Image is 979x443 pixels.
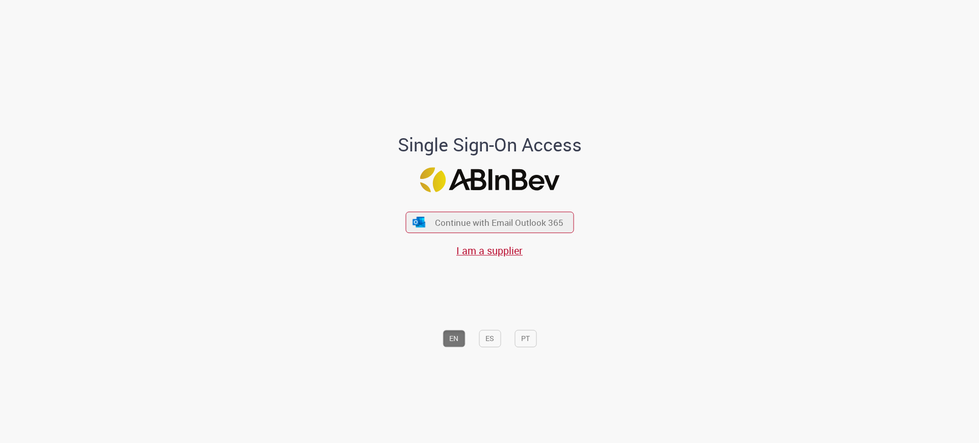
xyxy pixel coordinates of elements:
img: ícone Azure/Microsoft 360 [412,217,426,227]
span: Continue with Email Outlook 365 [435,217,563,228]
button: EN [443,330,465,347]
a: I am a supplier [456,244,523,257]
button: ES [479,330,501,347]
button: PT [514,330,536,347]
h1: Single Sign-On Access [348,135,631,155]
img: Logo ABInBev [420,167,559,192]
button: ícone Azure/Microsoft 360 Continue with Email Outlook 365 [405,212,574,233]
